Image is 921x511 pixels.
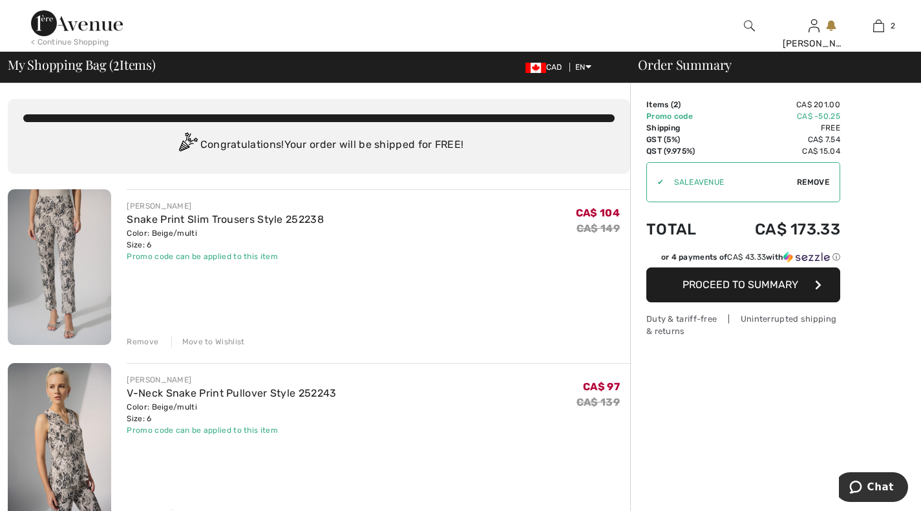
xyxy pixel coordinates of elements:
div: Promo code can be applied to this item [127,251,323,262]
span: 2 [891,20,895,32]
a: 2 [847,18,910,34]
span: My Shopping Bag ( Items) [8,58,156,71]
td: CA$ 173.33 [718,207,840,251]
s: CA$ 139 [577,396,620,408]
div: Congratulations! Your order will be shipped for FREE! [23,132,615,158]
span: 2 [673,100,678,109]
span: CA$ 104 [576,207,620,219]
img: Sezzle [783,251,830,263]
button: Proceed to Summary [646,267,840,302]
div: Order Summary [622,58,913,71]
div: [PERSON_NAME] [783,37,846,50]
td: CA$ 201.00 [718,99,840,110]
span: CAD [525,63,567,72]
td: QST (9.975%) [646,145,718,157]
div: Duty & tariff-free | Uninterrupted shipping & returns [646,313,840,337]
span: EN [575,63,591,72]
div: Move to Wishlist [171,336,245,348]
s: CA$ 149 [577,222,620,235]
div: < Continue Shopping [31,36,109,48]
div: [PERSON_NAME] [127,374,336,386]
span: CA$ 43.33 [727,253,766,262]
a: Sign In [809,19,820,32]
span: 2 [113,55,120,72]
img: Canadian Dollar [525,63,546,73]
td: Promo code [646,110,718,122]
iframe: Opens a widget where you can chat to one of our agents [839,472,908,505]
a: Snake Print Slim Trousers Style 252238 [127,213,323,225]
a: V-Neck Snake Print Pullover Style 252243 [127,387,336,399]
div: ✔ [647,176,664,188]
td: CA$ -50.25 [718,110,840,122]
div: Color: Beige/multi Size: 6 [127,401,336,424]
input: Promo code [664,163,797,202]
td: Free [718,122,840,134]
td: GST (5%) [646,134,718,145]
div: or 4 payments of with [661,251,840,263]
span: Proceed to Summary [683,278,798,291]
span: Remove [797,176,829,188]
img: search the website [744,18,755,34]
td: CA$ 15.04 [718,145,840,157]
img: My Info [809,18,820,34]
img: Snake Print Slim Trousers Style 252238 [8,189,111,345]
td: Items ( ) [646,99,718,110]
td: CA$ 7.54 [718,134,840,145]
img: Congratulation2.svg [175,132,200,158]
img: My Bag [873,18,884,34]
div: or 4 payments ofCA$ 43.33withSezzle Click to learn more about Sezzle [646,251,840,267]
div: Promo code can be applied to this item [127,424,336,436]
img: 1ère Avenue [31,10,123,36]
div: Remove [127,336,158,348]
span: CA$ 97 [583,381,620,393]
td: Total [646,207,718,251]
div: [PERSON_NAME] [127,200,323,212]
td: Shipping [646,122,718,134]
div: Color: Beige/multi Size: 6 [127,227,323,251]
